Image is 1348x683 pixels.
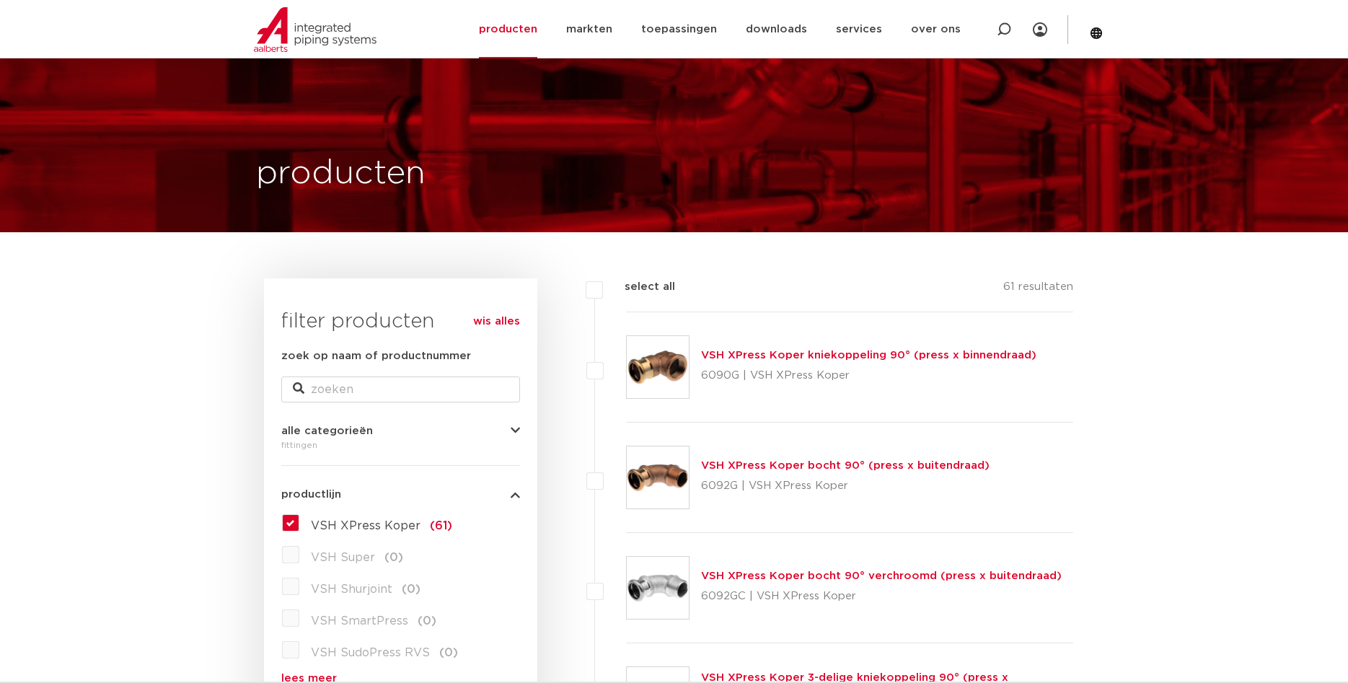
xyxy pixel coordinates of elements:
[701,350,1036,361] a: VSH XPress Koper kniekoppeling 90° (press x binnendraad)
[402,583,420,595] span: (0)
[701,475,990,498] p: 6092G | VSH XPress Koper
[281,307,520,336] h3: filter producten
[627,336,689,398] img: Thumbnail for VSH XPress Koper kniekoppeling 90° (press x binnendraad)
[281,426,373,436] span: alle categorieën
[627,446,689,508] img: Thumbnail for VSH XPress Koper bocht 90° (press x buitendraad)
[256,151,426,197] h1: producten
[701,570,1062,581] a: VSH XPress Koper bocht 90° verchroomd (press x buitendraad)
[603,278,675,296] label: select all
[281,489,520,500] button: productlijn
[627,557,689,619] img: Thumbnail for VSH XPress Koper bocht 90° verchroomd (press x buitendraad)
[281,376,520,402] input: zoeken
[311,647,430,658] span: VSH SudoPress RVS
[418,615,436,627] span: (0)
[701,460,990,471] a: VSH XPress Koper bocht 90° (press x buitendraad)
[281,426,520,436] button: alle categorieën
[311,520,420,532] span: VSH XPress Koper
[384,552,403,563] span: (0)
[1003,278,1073,301] p: 61 resultaten
[281,436,520,454] div: fittingen
[701,585,1062,608] p: 6092GC | VSH XPress Koper
[701,364,1036,387] p: 6090G | VSH XPress Koper
[281,348,471,365] label: zoek op naam of productnummer
[473,313,520,330] a: wis alles
[281,489,341,500] span: productlijn
[311,583,392,595] span: VSH Shurjoint
[430,520,452,532] span: (61)
[439,647,458,658] span: (0)
[311,552,375,563] span: VSH Super
[311,615,408,627] span: VSH SmartPress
